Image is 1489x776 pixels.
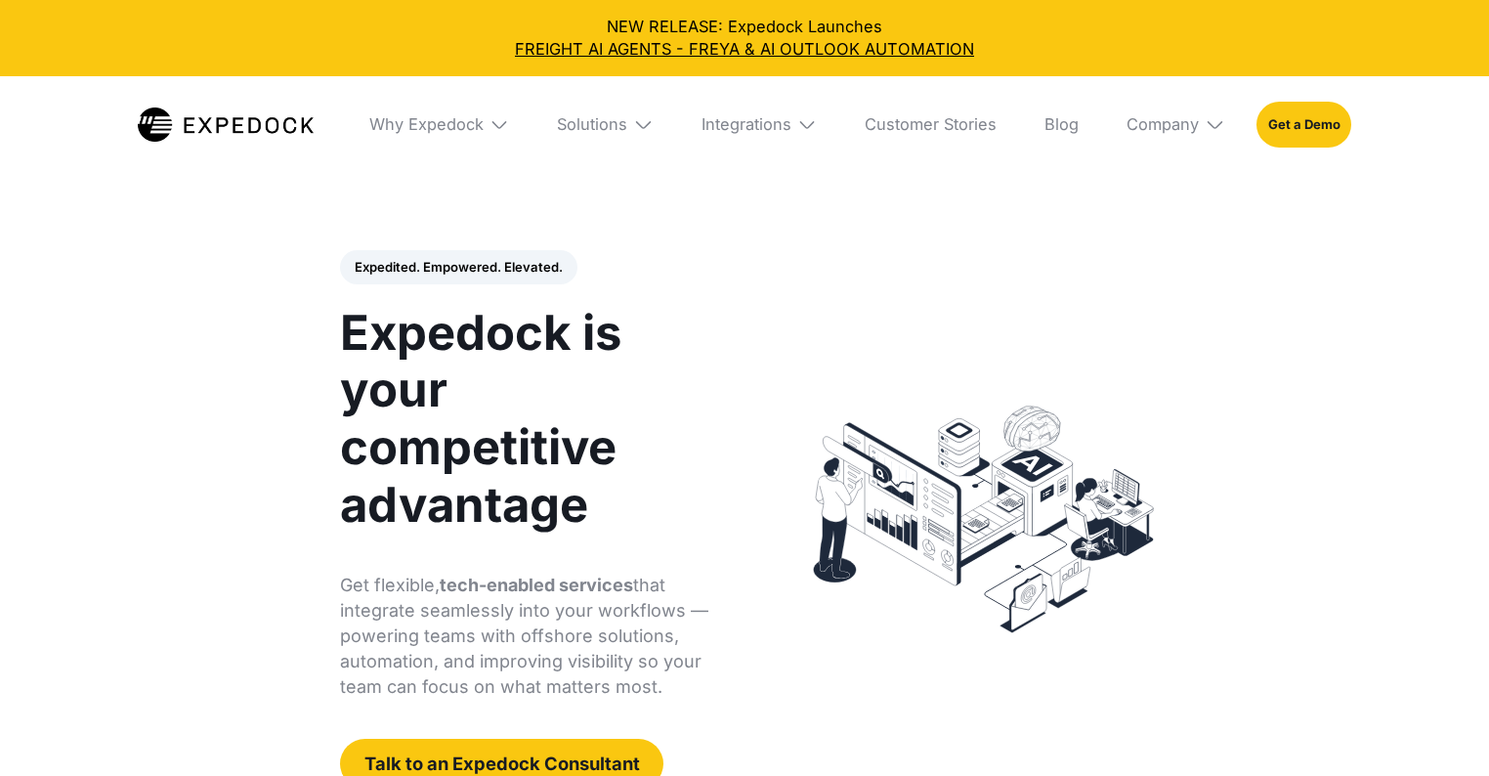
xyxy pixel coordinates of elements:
a: Customer Stories [849,76,1013,172]
div: Solutions [557,114,627,134]
div: Company [1127,114,1199,134]
div: Integrations [702,114,791,134]
div: NEW RELEASE: Expedock Launches [16,16,1472,61]
p: Get flexible, that integrate seamlessly into your workflows — powering teams with offshore soluti... [340,573,724,700]
a: Blog [1029,76,1095,172]
a: FREIGHT AI AGENTS - FREYA & AI OUTLOOK AUTOMATION [16,38,1472,61]
a: Get a Demo [1256,102,1351,148]
div: Why Expedock [369,114,484,134]
h1: Expedock is your competitive advantage [340,304,724,534]
strong: tech-enabled services [440,575,633,595]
